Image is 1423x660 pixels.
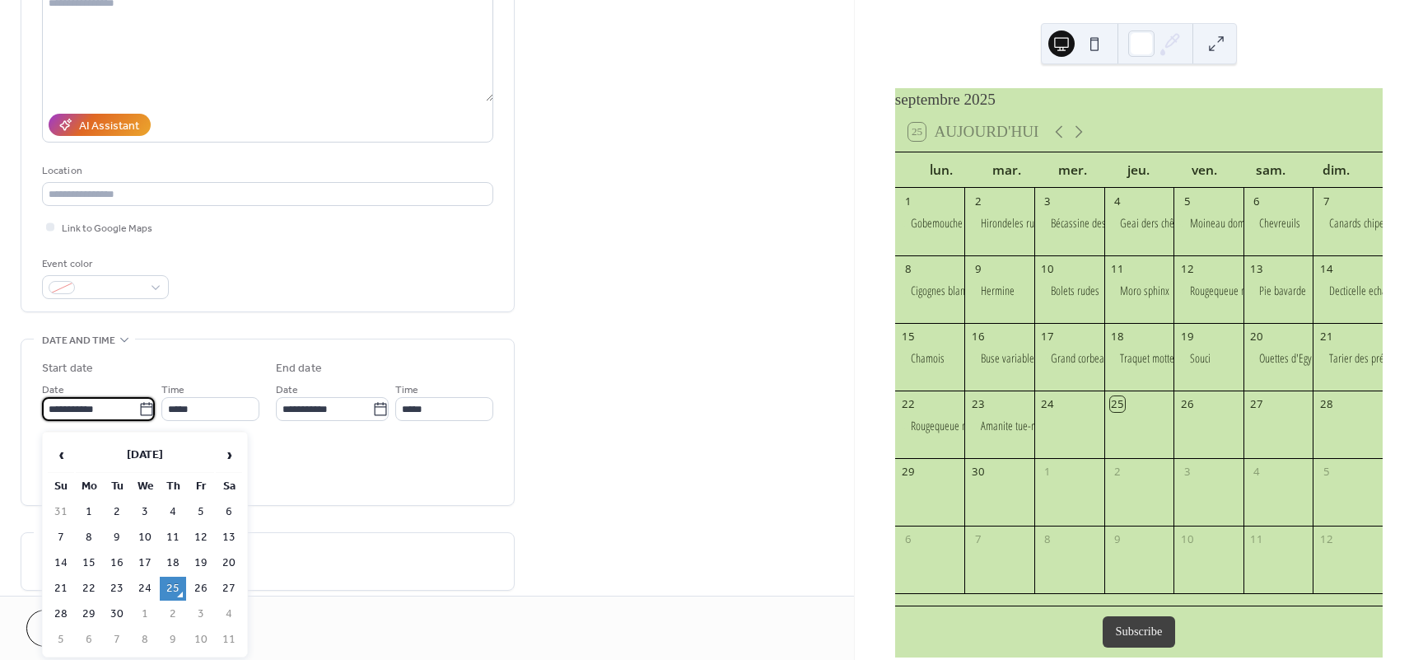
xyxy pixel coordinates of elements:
[42,381,64,399] span: Date
[188,500,214,524] td: 5
[42,255,166,273] div: Event color
[981,350,1034,367] div: Buse variable
[132,602,158,626] td: 1
[1034,215,1104,232] div: Bécassine des marais
[1249,261,1264,276] div: 13
[76,475,102,499] th: Mo
[1259,215,1300,232] div: Chevreuils
[1110,261,1125,276] div: 11
[1173,215,1243,232] div: Moineau domestique
[1249,532,1264,547] div: 11
[911,283,982,299] div: Cigognes blanches
[1319,329,1334,344] div: 21
[104,577,130,601] td: 23
[895,350,965,367] div: Chamois
[971,465,986,480] div: 30
[971,329,986,344] div: 16
[1249,396,1264,411] div: 27
[188,475,214,499] th: Fr
[1243,350,1313,367] div: Ouettes d'Egypte
[1051,350,1109,367] div: Grand corbeau
[62,220,152,237] span: Link to Google Maps
[895,88,1383,112] div: septembre 2025
[1179,465,1194,480] div: 3
[1304,152,1369,188] div: dim.
[216,577,242,601] td: 27
[1329,215,1398,232] div: Canards chipeaux
[104,628,130,652] td: 7
[1190,215,1274,232] div: Moineau domestique
[1040,261,1055,276] div: 10
[1313,350,1383,367] div: Tarier des prés
[981,418,1066,434] div: Amanite tue-mouches
[1179,261,1194,276] div: 12
[160,602,186,626] td: 2
[1110,396,1125,411] div: 25
[1040,465,1055,480] div: 1
[1040,152,1106,188] div: mer.
[276,381,298,399] span: Date
[216,551,242,575] td: 20
[908,152,974,188] div: lun.
[1034,283,1104,299] div: Bolets rudes
[76,500,102,524] td: 1
[1259,350,1324,367] div: Ouettes d'Egypte
[104,500,130,524] td: 2
[42,162,490,180] div: Location
[48,526,74,550] td: 7
[1051,283,1099,299] div: Bolets rudes
[1313,283,1383,299] div: Decticelle echassière
[971,396,986,411] div: 23
[188,628,214,652] td: 10
[160,551,186,575] td: 18
[964,418,1034,434] div: Amanite tue-mouches
[1104,215,1174,232] div: Geai ders chênes
[76,628,102,652] td: 6
[971,532,986,547] div: 7
[1329,283,1411,299] div: Decticelle echassière
[974,152,1040,188] div: mar.
[1243,215,1313,232] div: Chevreuils
[42,360,93,377] div: Start date
[1120,350,1183,367] div: Traquet motteux
[1249,194,1264,208] div: 6
[132,526,158,550] td: 10
[216,500,242,524] td: 6
[217,438,241,471] span: ›
[1034,350,1104,367] div: Grand corbeau
[160,577,186,601] td: 25
[76,438,214,473] th: [DATE]
[188,551,214,575] td: 19
[1040,396,1055,411] div: 24
[1040,532,1055,547] div: 8
[160,526,186,550] td: 11
[1319,532,1334,547] div: 12
[1319,194,1334,208] div: 7
[104,551,130,575] td: 16
[132,475,158,499] th: We
[901,194,916,208] div: 1
[1173,283,1243,299] div: Rougequeue noir
[964,215,1034,232] div: Hirondeles rustiques
[1249,329,1264,344] div: 20
[1238,152,1304,188] div: sam.
[188,526,214,550] td: 12
[1104,350,1174,367] div: Traquet motteux
[1040,194,1055,208] div: 3
[48,602,74,626] td: 28
[1179,329,1194,344] div: 19
[48,500,74,524] td: 31
[76,577,102,601] td: 22
[276,360,322,377] div: End date
[48,577,74,601] td: 21
[188,577,214,601] td: 26
[49,438,73,471] span: ‹
[26,610,128,647] a: Cancel
[1110,465,1125,480] div: 2
[971,194,986,208] div: 2
[49,114,151,136] button: AI Assistant
[188,602,214,626] td: 3
[1110,329,1125,344] div: 18
[160,500,186,524] td: 4
[1190,350,1211,367] div: Souci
